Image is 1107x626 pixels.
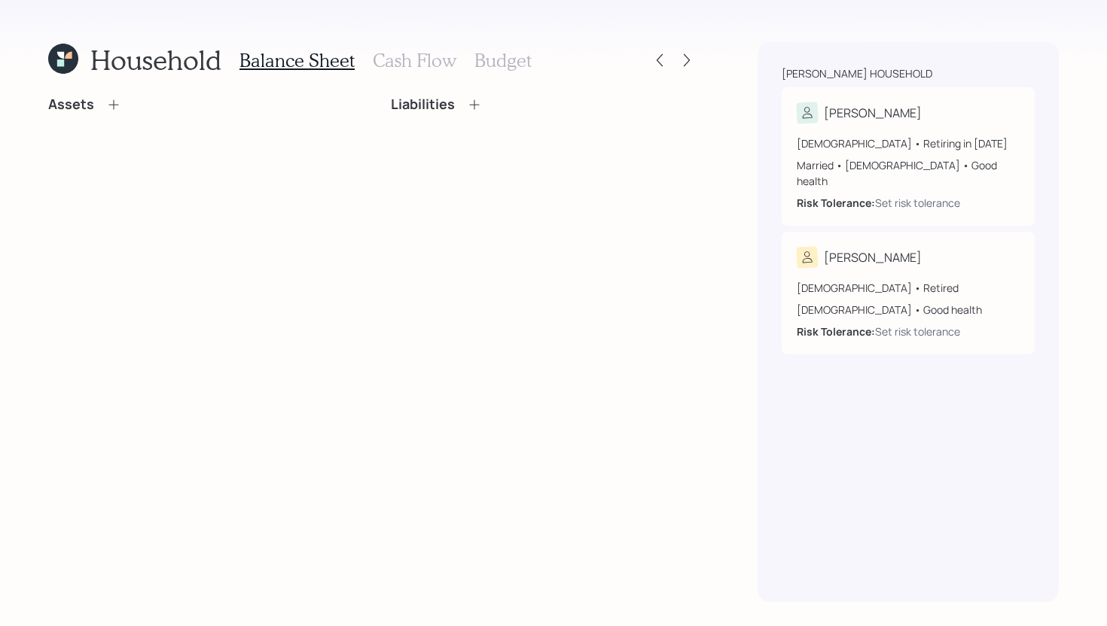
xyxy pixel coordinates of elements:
[782,66,932,81] div: [PERSON_NAME] household
[797,302,1020,318] div: [DEMOGRAPHIC_DATA] • Good health
[797,324,875,339] b: Risk Tolerance:
[48,96,94,113] h4: Assets
[797,135,1020,151] div: [DEMOGRAPHIC_DATA] • Retiring in [DATE]
[797,157,1020,189] div: Married • [DEMOGRAPHIC_DATA] • Good health
[474,50,532,71] h3: Budget
[875,324,960,339] div: Set risk tolerance
[90,44,221,76] h1: Household
[373,50,456,71] h3: Cash Flow
[824,104,922,122] div: [PERSON_NAME]
[239,50,355,71] h3: Balance Sheet
[875,195,960,211] div: Set risk tolerance
[391,96,455,113] h4: Liabilities
[797,196,875,210] b: Risk Tolerance:
[824,248,922,266] div: [PERSON_NAME]
[797,280,1020,296] div: [DEMOGRAPHIC_DATA] • Retired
